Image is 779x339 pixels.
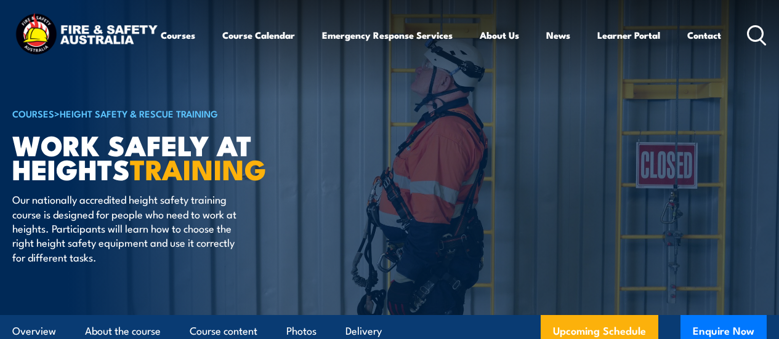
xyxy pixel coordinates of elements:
h1: Work Safely at Heights [12,132,317,180]
a: Courses [161,20,195,50]
a: News [546,20,570,50]
a: Learner Portal [597,20,660,50]
h6: > [12,106,317,121]
a: Emergency Response Services [322,20,453,50]
a: Course Calendar [222,20,295,50]
a: Height Safety & Rescue Training [60,106,218,120]
a: COURSES [12,106,54,120]
a: Contact [687,20,721,50]
p: Our nationally accredited height safety training course is designed for people who need to work a... [12,192,237,264]
strong: TRAINING [130,147,267,189]
a: About Us [480,20,519,50]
